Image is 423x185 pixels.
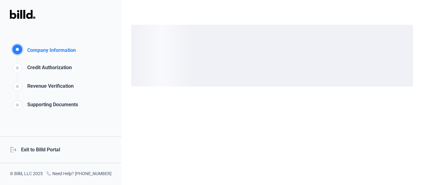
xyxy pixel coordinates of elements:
[10,10,35,19] img: Billd Logo
[10,170,43,178] div: © Billd, LLC 2025
[25,47,76,56] div: Company Information
[25,82,74,93] div: Revenue Verification
[131,25,413,86] div: loading
[10,146,16,152] mat-icon: logout
[25,101,78,111] div: Supporting Documents
[46,170,111,178] div: Need Help? [PHONE_NUMBER]
[25,64,72,74] div: Credit Authorization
